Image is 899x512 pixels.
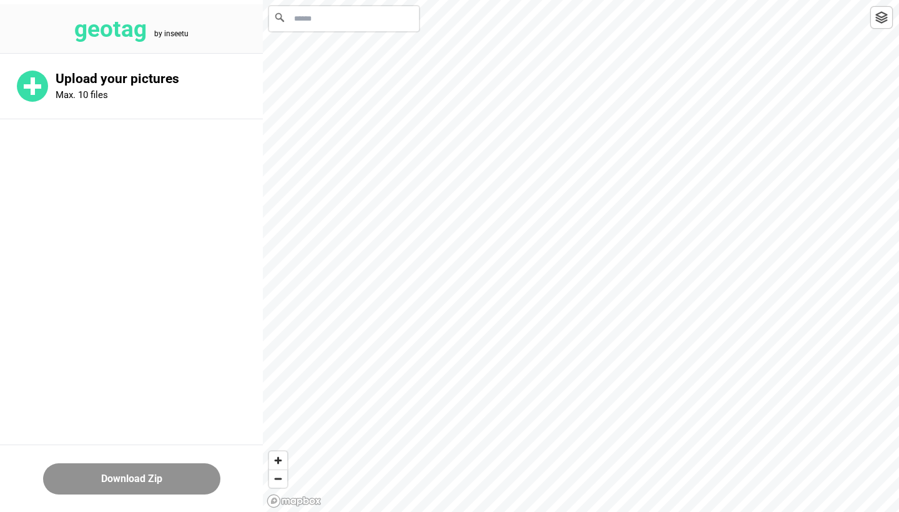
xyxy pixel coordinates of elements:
[269,470,287,488] button: Zoom out
[269,6,419,31] input: Search
[43,463,220,495] button: Download Zip
[875,11,888,24] img: toggleLayer
[56,71,263,87] p: Upload your pictures
[267,494,322,508] a: Mapbox logo
[269,451,287,470] button: Zoom in
[154,29,189,38] tspan: by inseetu
[74,16,147,42] tspan: geotag
[269,470,287,488] span: Zoom out
[56,89,108,101] p: Max. 10 files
